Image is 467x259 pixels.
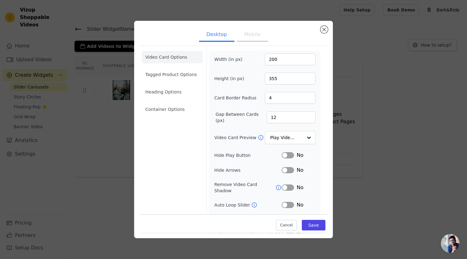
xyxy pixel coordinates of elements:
[302,220,325,231] button: Save
[276,220,297,231] button: Cancel
[199,28,234,42] button: Desktop
[297,201,303,209] span: No
[214,167,282,173] label: Hide Arrows
[142,103,203,116] li: Container Options
[214,134,257,141] label: Video Card Preview
[214,75,248,82] label: Height (in px)
[441,234,460,253] a: Open chat
[214,56,248,62] label: Width (in px)
[142,86,203,98] li: Heading Options
[215,111,267,124] label: Gap Between Cards (px)
[297,184,303,191] span: No
[214,95,256,101] label: Card Border Radius
[214,202,251,208] label: Auto Loop Slider
[214,152,282,158] label: Hide Play Button
[320,26,328,33] button: Close modal
[142,68,203,81] li: Tagged Product Options
[142,51,203,63] li: Video Card Options
[214,181,275,194] label: Remove Video Card Shadow
[297,152,303,159] span: No
[237,28,268,42] button: Mobile
[297,166,303,174] span: No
